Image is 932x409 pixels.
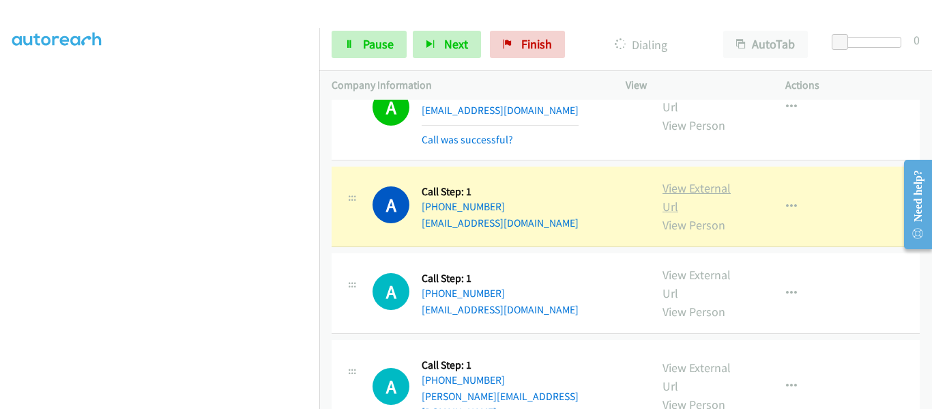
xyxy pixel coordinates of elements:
button: Next [413,31,481,58]
div: The call is yet to be attempted [373,273,409,310]
h5: Call Step: 1 [422,272,579,285]
a: [PHONE_NUMBER] [422,287,505,300]
p: Dialing [583,36,699,54]
span: Finish [521,36,552,52]
span: Next [444,36,468,52]
p: View [626,77,761,94]
a: Call was successful? [422,133,513,146]
div: The call is yet to be attempted [373,368,409,405]
h1: A [373,368,409,405]
h1: A [373,273,409,310]
a: Pause [332,31,407,58]
a: Finish [490,31,565,58]
a: View External Url [662,267,731,301]
h1: A [373,186,409,223]
a: [EMAIL_ADDRESS][DOMAIN_NAME] [422,216,579,229]
a: [EMAIL_ADDRESS][DOMAIN_NAME] [422,104,579,117]
a: [PHONE_NUMBER] [422,200,505,213]
p: Actions [785,77,920,94]
h1: A [373,89,409,126]
h5: Call Step: 1 [422,185,579,199]
p: Company Information [332,77,601,94]
iframe: Resource Center [892,150,932,259]
span: Pause [363,36,394,52]
h5: Call Step: 1 [422,358,638,372]
a: View Person [662,117,725,133]
a: View Person [662,304,725,320]
a: View External Url [662,360,731,394]
a: View External Url [662,180,731,214]
a: View Person [662,217,725,233]
div: 0 [914,31,920,49]
a: [EMAIL_ADDRESS][DOMAIN_NAME] [422,303,579,316]
button: AutoTab [723,31,808,58]
a: [PHONE_NUMBER] [422,373,505,386]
